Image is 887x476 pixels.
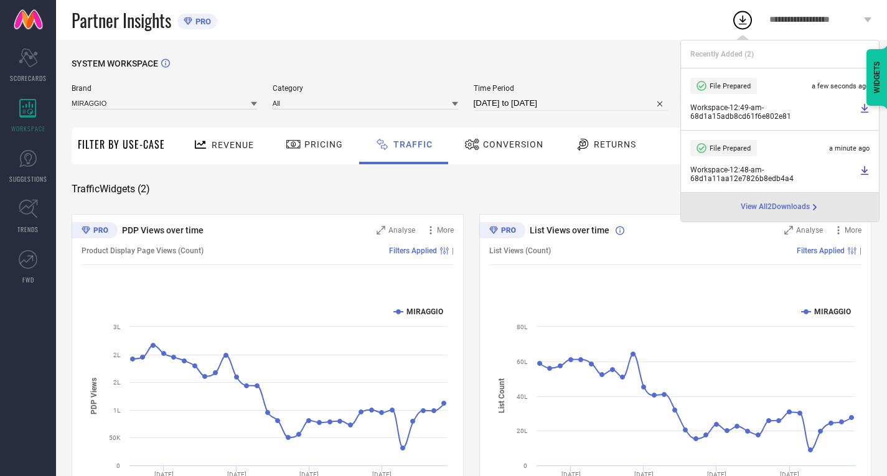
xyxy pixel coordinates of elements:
span: Revenue [212,140,254,150]
span: List Views (Count) [489,246,551,255]
text: 60L [517,358,528,365]
text: 1L [113,407,121,414]
span: Workspace - 12:48-am - 68d1a11aa12e7826b8edb4a4 [690,166,856,183]
span: List Views over time [530,225,609,235]
text: 3L [113,324,121,330]
span: Brand [72,84,257,93]
span: | [860,246,861,255]
text: 0 [523,462,527,469]
span: Traffic Widgets ( 2 ) [72,183,150,195]
text: 2L [113,379,121,386]
span: Filters Applied [389,246,437,255]
text: 50K [109,434,121,441]
span: | [452,246,454,255]
span: More [437,226,454,235]
span: Conversion [483,139,543,149]
a: Download [860,103,870,121]
tspan: PDP Views [90,378,98,414]
span: a minute ago [829,144,870,152]
a: View All2Downloads [741,202,820,212]
span: Returns [594,139,636,149]
div: Premium [479,222,525,241]
text: MIRAGGIO [814,307,851,316]
span: SYSTEM WORKSPACE [72,58,158,68]
span: WORKSPACE [11,124,45,133]
svg: Zoom [784,226,793,235]
span: Traffic [393,139,433,149]
span: SCORECARDS [10,73,47,83]
text: 20L [517,427,528,434]
text: MIRAGGIO [406,307,443,316]
span: PRO [192,17,211,26]
div: Premium [72,222,118,241]
text: 40L [517,393,528,400]
span: SUGGESTIONS [9,174,47,184]
span: Partner Insights [72,7,171,33]
span: FWD [22,275,34,284]
span: Filter By Use-Case [78,137,165,152]
text: 0 [116,462,120,469]
div: Open download list [731,9,754,31]
span: Analyse [796,226,823,235]
span: More [845,226,861,235]
input: Select time period [474,96,669,111]
a: Download [860,166,870,183]
span: Workspace - 12:49-am - 68d1a15adb8cd61f6e802e81 [690,103,856,121]
span: File Prepared [710,144,751,152]
span: a few seconds ago [812,82,870,90]
span: Product Display Page Views (Count) [82,246,204,255]
tspan: List Count [497,378,506,413]
text: 80L [517,324,528,330]
span: Recently Added ( 2 ) [690,50,754,58]
span: View All 2 Downloads [741,202,810,212]
text: 2L [113,352,121,358]
span: Analyse [388,226,415,235]
span: Category [273,84,458,93]
span: PDP Views over time [122,225,204,235]
span: File Prepared [710,82,751,90]
span: Pricing [304,139,343,149]
span: Filters Applied [797,246,845,255]
span: Time Period [474,84,669,93]
div: Open download page [741,202,820,212]
svg: Zoom [377,226,385,235]
span: TRENDS [17,225,39,234]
